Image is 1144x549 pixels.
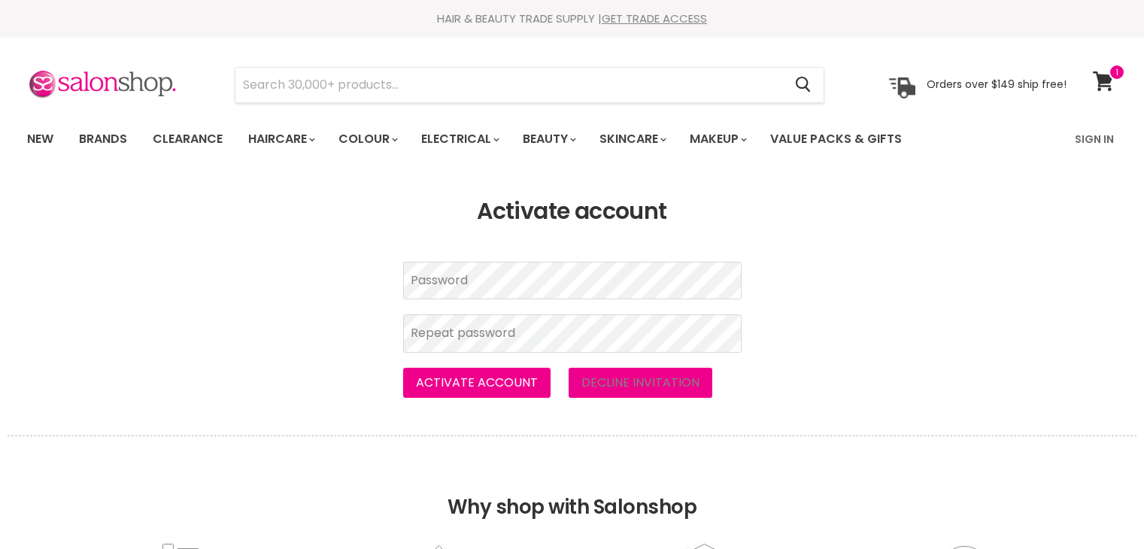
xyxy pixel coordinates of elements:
a: Brands [68,123,138,155]
a: Haircare [237,123,324,155]
input: Search [235,68,784,102]
div: HAIR & BEAUTY TRADE SUPPLY | [8,11,1136,26]
a: GET TRADE ACCESS [602,11,707,26]
button: Search [784,68,824,102]
a: Colour [327,123,407,155]
a: Value Packs & Gifts [759,123,913,155]
a: Clearance [141,123,234,155]
a: Electrical [410,123,508,155]
h2: Why shop with Salonshop [8,435,1136,541]
form: Product [235,67,824,103]
a: Decline invitation [569,368,712,398]
iframe: Gorgias live chat messenger [1069,478,1129,534]
button: Activate account [403,368,551,398]
p: Orders over $149 ship free! [927,77,1067,91]
ul: Main menu [16,117,990,161]
a: New [16,123,65,155]
h1: Activate account [27,199,1118,225]
a: Makeup [678,123,756,155]
a: Beauty [511,123,585,155]
a: Skincare [588,123,675,155]
nav: Main [8,117,1136,161]
a: Sign In [1066,123,1123,155]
